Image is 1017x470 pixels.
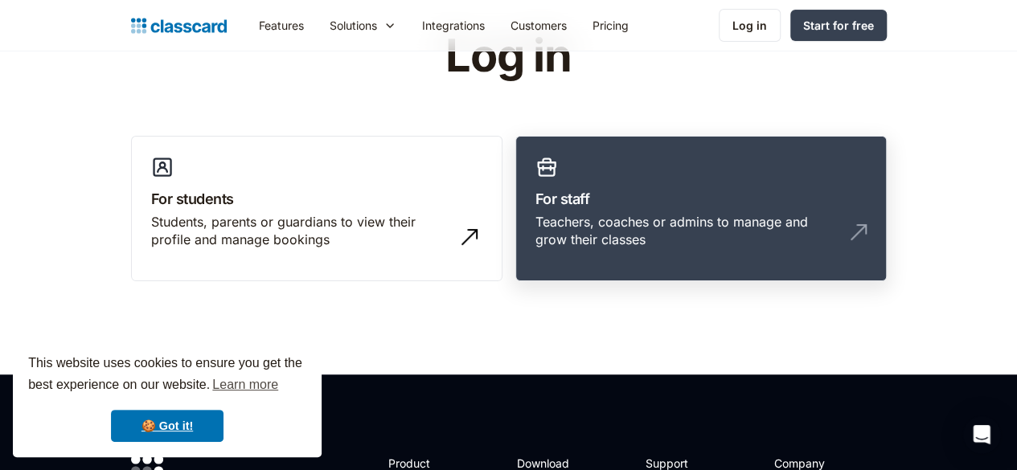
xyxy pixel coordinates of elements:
div: Solutions [330,17,377,34]
h1: Log in [253,31,764,81]
div: Open Intercom Messenger [962,415,1001,454]
a: dismiss cookie message [111,410,223,442]
span: This website uses cookies to ensure you get the best experience on our website. [28,354,306,397]
a: For staffTeachers, coaches or admins to manage and grow their classes [515,136,887,282]
h3: For students [151,188,482,210]
a: Log in [719,9,781,42]
a: home [131,14,227,37]
div: Teachers, coaches or admins to manage and grow their classes [535,213,835,249]
div: Log in [732,17,767,34]
a: Customers [498,7,580,43]
h3: For staff [535,188,867,210]
div: Solutions [317,7,409,43]
a: Pricing [580,7,642,43]
div: Start for free [803,17,874,34]
a: Features [246,7,317,43]
a: Integrations [409,7,498,43]
a: Start for free [790,10,887,41]
a: For studentsStudents, parents or guardians to view their profile and manage bookings [131,136,502,282]
div: cookieconsent [13,338,322,457]
div: Students, parents or guardians to view their profile and manage bookings [151,213,450,249]
a: learn more about cookies [210,373,281,397]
